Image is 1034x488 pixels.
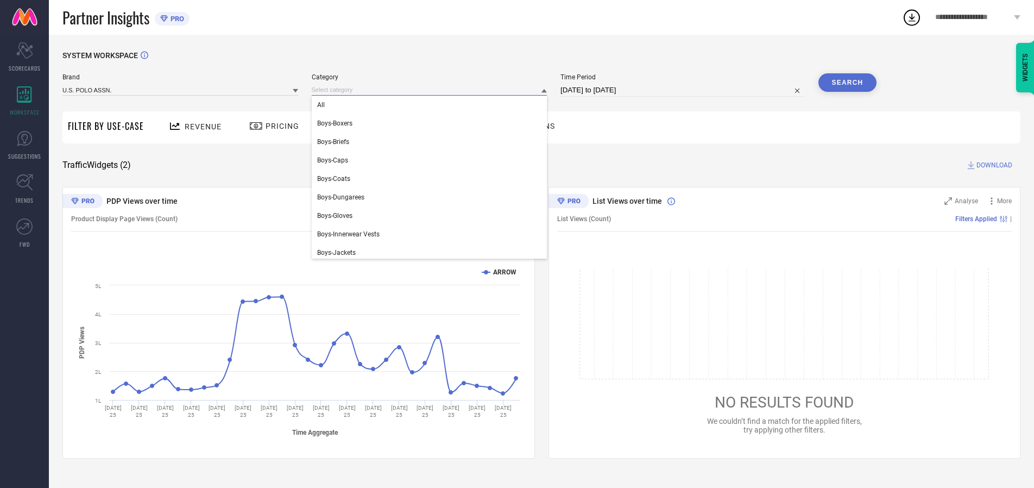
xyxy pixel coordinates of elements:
[312,84,547,96] input: Select category
[68,120,144,133] span: Filter By Use-Case
[955,215,997,223] span: Filters Applied
[62,160,131,171] span: Traffic Widgets ( 2 )
[62,7,149,29] span: Partner Insights
[71,215,178,223] span: Product Display Page Views (Count)
[560,73,805,81] span: Time Period
[15,196,34,204] span: TRENDS
[317,230,380,238] span: Boys-Innerwear Vests
[592,197,662,205] span: List Views over time
[106,197,178,205] span: PDP Views over time
[391,405,408,418] text: [DATE] 25
[365,405,382,418] text: [DATE] 25
[95,283,102,289] text: 5L
[313,405,330,418] text: [DATE] 25
[317,175,350,183] span: Boys-Coats
[287,405,304,418] text: [DATE] 25
[1010,215,1012,223] span: |
[469,405,486,418] text: [DATE] 25
[339,405,356,418] text: [DATE] 25
[95,398,102,404] text: 1L
[131,405,148,418] text: [DATE] 25
[62,51,138,60] span: SYSTEM WORKSPACE
[493,268,516,276] text: ARROW
[317,157,348,164] span: Boys-Caps
[9,64,41,72] span: SCORECARDS
[62,194,103,210] div: Premium
[417,405,433,418] text: [DATE] 25
[261,405,278,418] text: [DATE] 25
[317,249,356,256] span: Boys-Jackets
[560,84,805,97] input: Select time period
[312,114,547,133] div: Boys-Boxers
[95,369,102,375] text: 2L
[266,122,299,130] span: Pricing
[312,207,547,225] div: Boys-Gloves
[902,8,922,27] div: Open download list
[95,311,102,317] text: 4L
[183,405,200,418] text: [DATE] 25
[495,405,512,418] text: [DATE] 25
[317,138,349,146] span: Boys-Briefs
[62,73,298,81] span: Brand
[976,160,1012,171] span: DOWNLOAD
[235,405,251,418] text: [DATE] 25
[78,327,86,359] tspan: PDP Views
[715,393,854,411] span: NO RESULTS FOUND
[997,197,1012,205] span: More
[944,197,952,205] svg: Zoom
[955,197,978,205] span: Analyse
[317,120,352,127] span: Boys-Boxers
[557,215,611,223] span: List Views (Count)
[292,429,338,436] tspan: Time Aggregate
[317,101,325,109] span: All
[20,240,30,248] span: FWD
[312,243,547,262] div: Boys-Jackets
[312,133,547,151] div: Boys-Briefs
[312,73,547,81] span: Category
[312,151,547,170] div: Boys-Caps
[548,194,589,210] div: Premium
[312,225,547,243] div: Boys-Innerwear Vests
[168,15,184,23] span: PRO
[312,188,547,207] div: Boys-Dungarees
[317,212,352,220] span: Boys-Gloves
[95,340,102,346] text: 3L
[185,122,222,131] span: Revenue
[209,405,225,418] text: [DATE] 25
[8,152,41,160] span: SUGGESTIONS
[707,417,862,434] span: We couldn’t find a match for the applied filters, try applying other filters.
[157,405,174,418] text: [DATE] 25
[10,108,40,116] span: WORKSPACE
[443,405,459,418] text: [DATE] 25
[312,96,547,114] div: All
[818,73,877,92] button: Search
[317,193,364,201] span: Boys-Dungarees
[312,170,547,188] div: Boys-Coats
[105,405,122,418] text: [DATE] 25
